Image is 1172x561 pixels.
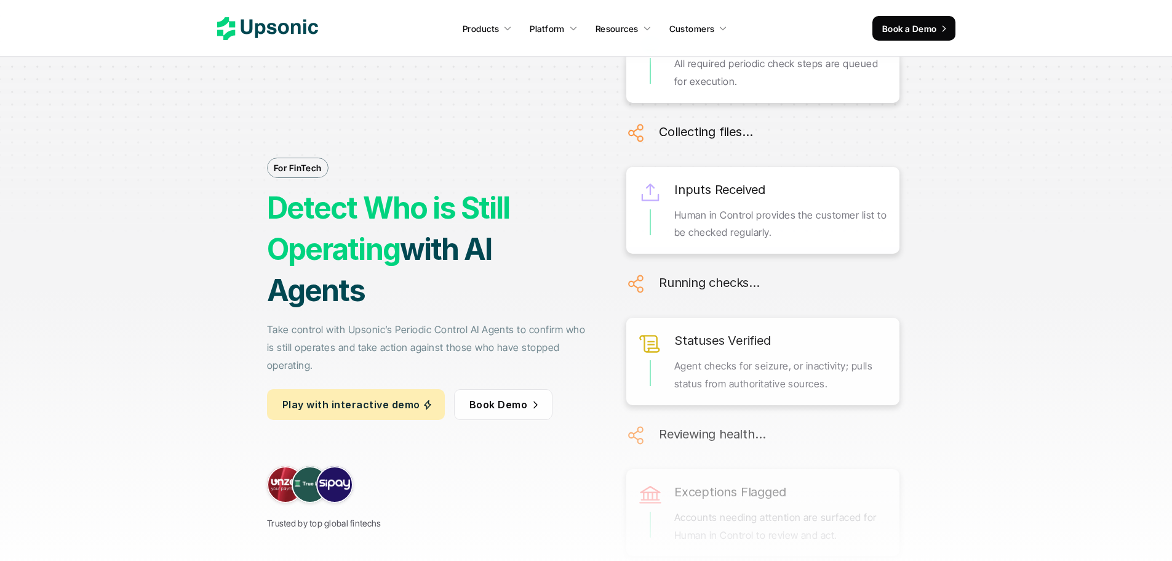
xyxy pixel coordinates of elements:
h6: Inputs Received [674,179,765,200]
p: All required periodic check steps are queued for execution. [674,55,887,91]
h6: Exceptions Flagged [674,482,786,502]
p: Play with interactive demo [282,396,420,414]
strong: with AI Agents [267,232,497,309]
p: Platform [530,22,564,35]
iframe: Intercom live chat [1127,516,1157,546]
p: For FinTech [274,161,322,174]
p: Resources [596,22,639,35]
p: Products [463,22,499,35]
p: Book Demo [469,396,527,414]
strong: Detect Who is Still Operating [267,190,516,267]
a: Products [455,17,519,39]
a: Book Demo [454,389,552,420]
h6: Reviewing health… [659,424,766,445]
p: Accounts needing attention are surfaced for Human in Control to review and act. [674,509,887,544]
h6: Collecting files… [659,121,753,142]
p: Human in Control provides the customer list to be checked regularly. [674,206,887,242]
p: Customers [669,22,715,35]
h6: Statuses Verified [674,330,771,351]
p: Book a Demo [882,22,937,35]
p: Take control with Upsonic’s Periodic Control AI Agents to confirm who is still operates and take ... [267,321,591,374]
p: Agent checks for seizure, or inactivity; pulls status from authoritative sources. [674,357,887,393]
p: Trusted by top global fintechs [267,515,381,531]
a: Play with interactive demo [267,389,445,420]
h6: Running checks… [659,272,760,293]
